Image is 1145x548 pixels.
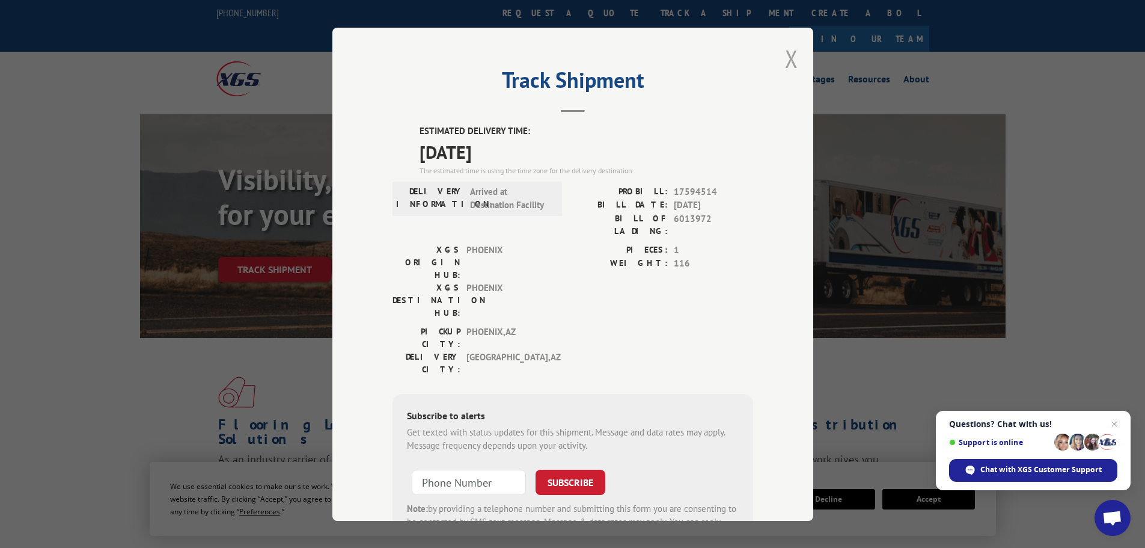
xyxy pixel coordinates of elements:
h2: Track Shipment [392,72,753,94]
div: The estimated time is using the time zone for the delivery destination. [420,165,753,176]
div: Subscribe to alerts [407,408,739,425]
span: 6013972 [674,212,753,237]
span: 1 [674,243,753,257]
span: PHOENIX [466,281,548,319]
label: PROBILL: [573,185,668,199]
button: Close modal [785,43,798,75]
label: BILL OF LADING: [573,212,668,237]
span: 17594514 [674,185,753,199]
span: [DATE] [674,199,753,212]
strong: Note: [407,502,428,514]
label: ESTIMATED DELIVERY TIME: [420,125,753,138]
span: Chat with XGS Customer Support [980,464,1102,475]
label: WEIGHT: [573,257,668,271]
span: Arrived at Destination Facility [470,185,551,212]
label: PIECES: [573,243,668,257]
input: Phone Number [412,469,526,494]
span: PHOENIX , AZ [466,325,548,350]
span: 116 [674,257,753,271]
label: BILL DATE: [573,199,668,212]
span: [GEOGRAPHIC_DATA] , AZ [466,350,548,375]
span: Support is online [949,438,1050,447]
label: XGS DESTINATION HUB: [392,281,460,319]
div: Get texted with status updates for this shipment. Message and data rates may apply. Message frequ... [407,425,739,452]
label: DELIVERY CITY: [392,350,460,375]
div: by providing a telephone number and submitting this form you are consenting to be contacted by SM... [407,502,739,543]
label: PICKUP CITY: [392,325,460,350]
button: SUBSCRIBE [536,469,605,494]
a: Open chat [1095,500,1131,536]
span: Chat with XGS Customer Support [949,459,1117,482]
label: DELIVERY INFORMATION: [396,185,464,212]
span: [DATE] [420,138,753,165]
span: Questions? Chat with us! [949,419,1117,429]
label: XGS ORIGIN HUB: [392,243,460,281]
span: PHOENIX [466,243,548,281]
